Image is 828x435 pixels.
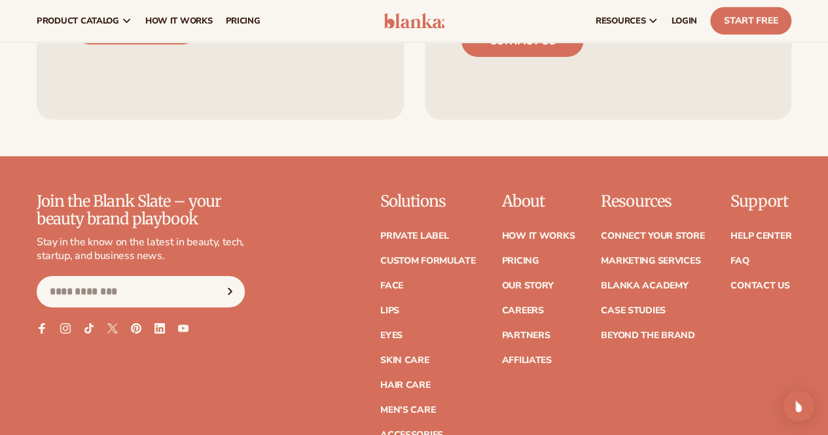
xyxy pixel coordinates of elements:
[601,232,704,241] a: Connect your store
[380,306,399,315] a: Lips
[501,193,575,210] p: About
[380,193,476,210] p: Solutions
[730,281,789,290] a: Contact Us
[501,331,550,340] a: Partners
[380,232,448,241] a: Private label
[601,256,700,266] a: Marketing services
[783,391,814,422] div: Open Intercom Messenger
[596,16,645,26] span: resources
[710,7,791,35] a: Start Free
[37,235,245,263] p: Stay in the know on the latest in beauty, tech, startup, and business news.
[225,16,260,26] span: pricing
[672,16,697,26] span: LOGIN
[730,232,791,241] a: Help Center
[730,256,749,266] a: FAQ
[601,193,704,210] p: Resources
[380,356,429,365] a: Skin Care
[501,356,551,365] a: Affiliates
[384,13,445,29] img: logo
[380,406,435,415] a: Men's Care
[501,281,553,290] a: Our Story
[501,256,538,266] a: Pricing
[380,331,403,340] a: Eyes
[501,306,543,315] a: Careers
[37,16,119,26] span: product catalog
[501,232,575,241] a: How It Works
[215,276,244,307] button: Subscribe
[601,306,666,315] a: Case Studies
[37,193,245,228] p: Join the Blank Slate – your beauty brand playbook
[380,281,403,290] a: Face
[601,281,688,290] a: Blanka Academy
[380,381,430,390] a: Hair Care
[601,331,695,340] a: Beyond the brand
[380,256,476,266] a: Custom formulate
[145,16,213,26] span: How It Works
[730,193,791,210] p: Support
